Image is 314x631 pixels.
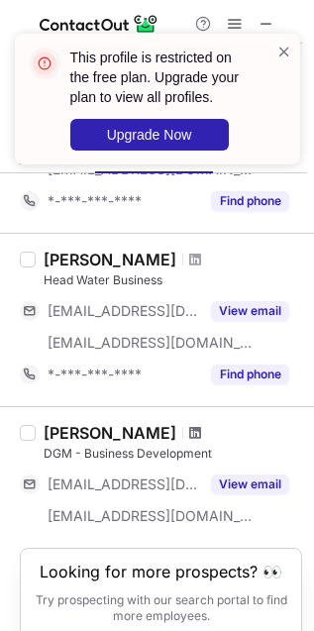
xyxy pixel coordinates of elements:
span: [EMAIL_ADDRESS][DOMAIN_NAME] [48,334,254,352]
p: Try prospecting with our search portal to find more employees. [35,592,287,624]
span: [EMAIL_ADDRESS][DOMAIN_NAME] [48,507,254,525]
button: Upgrade Now [70,119,229,151]
span: [EMAIL_ADDRESS][DOMAIN_NAME] [48,475,199,493]
div: DGM - Business Development [44,445,302,463]
span: [EMAIL_ADDRESS][DOMAIN_NAME] [48,302,199,320]
span: Upgrade Now [107,127,192,143]
img: error [29,48,60,79]
header: Looking for more prospects? 👀 [40,563,282,580]
div: [PERSON_NAME] [44,423,176,443]
button: Reveal Button [211,365,289,384]
button: Reveal Button [211,191,289,211]
div: [PERSON_NAME] [44,250,176,269]
div: Head Water Business [44,271,302,289]
button: Reveal Button [211,474,289,494]
img: ContactOut v5.3.10 [40,12,158,36]
button: Reveal Button [211,301,289,321]
header: This profile is restricted on the free plan. Upgrade your plan to view all profiles. [70,48,253,107]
